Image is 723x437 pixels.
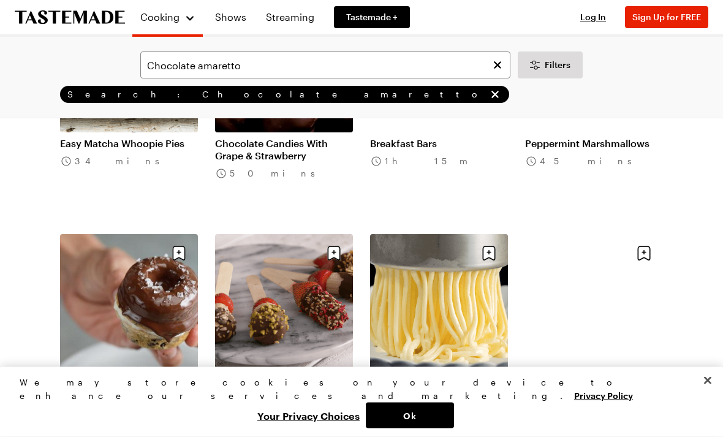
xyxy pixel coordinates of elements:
[346,11,398,23] span: Tastemade +
[215,138,353,162] a: Chocolate Candies With Grape & Strawberry
[334,6,410,28] a: Tastemade +
[15,10,125,25] a: To Tastemade Home Page
[140,5,195,29] button: Cooking
[20,376,693,428] div: Privacy
[545,59,570,71] span: Filters
[518,51,583,78] button: Desktop filters
[366,403,454,428] button: Ok
[60,138,198,150] a: Easy Matcha Whoopie Pies
[694,367,721,394] button: Close
[370,138,508,150] a: Breakfast Bars
[625,6,708,28] button: Sign Up for FREE
[488,88,502,101] button: remove Search: Chocolate amaretto
[574,389,633,401] a: More information about your privacy, opens in a new tab
[580,12,606,22] span: Log In
[167,242,191,265] button: Save recipe
[632,12,701,22] span: Sign Up for FREE
[20,376,693,403] div: We may store cookies on your device to enhance our services and marketing.
[569,11,618,23] button: Log In
[477,242,501,265] button: Save recipe
[632,242,656,265] button: Save recipe
[251,403,366,428] button: Your Privacy Choices
[140,51,510,78] input: Search for a Recipe
[322,242,346,265] button: Save recipe
[491,58,504,72] button: Clear search
[67,89,486,100] span: Search: Chocolate amaretto
[525,138,663,150] a: Peppermint Marshmallows
[140,11,180,23] span: Cooking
